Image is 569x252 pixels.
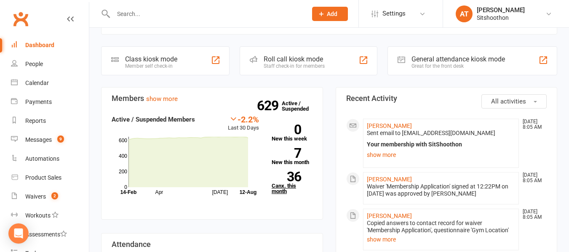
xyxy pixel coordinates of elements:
a: Assessments [11,225,89,244]
button: Add [312,7,348,21]
strong: 0 [272,123,301,136]
a: Messages 9 [11,130,89,149]
div: Waiver 'Membership Application' signed at 12:22PM on [DATE] was approved by [PERSON_NAME] [367,183,516,197]
div: Roll call kiosk mode [264,55,325,63]
a: show more [367,234,516,243]
input: Search... [111,8,301,20]
a: Clubworx [10,8,31,29]
div: Copied answers to contact record for waiver 'Membership Application', questionnaire 'Gym Location' [367,220,516,234]
a: Dashboard [11,36,89,55]
time: [DATE] 8:05 AM [518,172,546,183]
a: People [11,55,89,74]
button: All activities [481,94,547,109]
a: [PERSON_NAME] [367,176,412,183]
div: AT [456,5,473,22]
div: Messages [25,136,52,143]
span: All activities [491,98,526,105]
div: General attendance kiosk mode [411,55,505,63]
strong: 629 [257,99,282,112]
strong: 7 [272,147,301,159]
div: Product Sales [25,174,61,181]
a: 0New this week [272,125,313,141]
span: Sent email to [EMAIL_ADDRESS][DOMAIN_NAME] [367,130,495,136]
strong: Active / Suspended Members [112,116,195,123]
strong: 36 [272,170,301,183]
div: Workouts [25,212,51,219]
div: -2.2% [228,114,259,124]
a: show more [146,95,178,103]
h3: Recent Activity [346,94,547,103]
div: Reports [25,117,46,124]
a: [PERSON_NAME] [367,122,412,129]
div: Sitshoothon [477,14,525,21]
div: Your membership with SitShoothon [367,141,516,148]
a: [PERSON_NAME] [367,212,412,219]
h3: Attendance [112,240,313,249]
div: Class kiosk mode [125,55,177,63]
div: Staff check-in for members [264,63,325,69]
a: Automations [11,149,89,168]
div: People [25,61,43,67]
div: Dashboard [25,42,54,48]
div: Open Intercom Messenger [8,223,29,244]
a: 629Active / Suspended [282,94,319,118]
span: 2 [51,192,58,199]
div: Assessments [25,231,67,238]
a: Reports [11,111,89,130]
span: Add [327,11,337,17]
div: Waivers [25,193,46,200]
span: 9 [57,135,64,143]
a: Payments [11,93,89,111]
a: Calendar [11,74,89,93]
div: Automations [25,155,59,162]
div: [PERSON_NAME] [477,6,525,14]
a: Product Sales [11,168,89,187]
div: Last 30 Days [228,114,259,133]
time: [DATE] 8:05 AM [518,209,546,220]
a: 7New this month [272,148,313,165]
h3: Members [112,94,313,103]
span: Settings [382,4,406,23]
a: show more [367,149,516,161]
a: 36Canx. this month [272,172,313,194]
div: Calendar [25,80,49,86]
time: [DATE] 8:05 AM [518,119,546,130]
div: Member self check-in [125,63,177,69]
a: Workouts [11,206,89,225]
div: Payments [25,98,52,105]
div: Great for the front desk [411,63,505,69]
a: Waivers 2 [11,187,89,206]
